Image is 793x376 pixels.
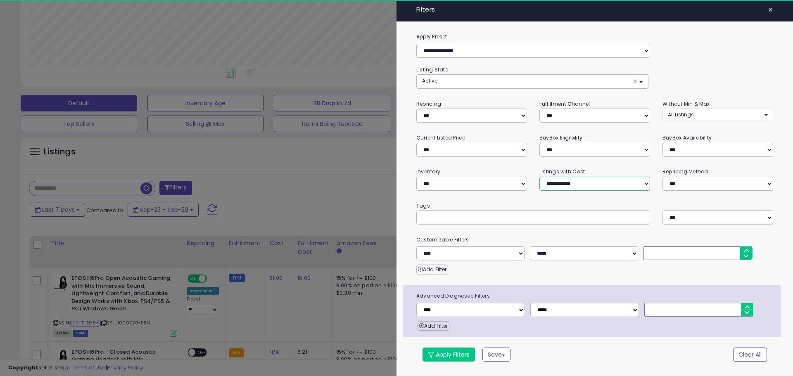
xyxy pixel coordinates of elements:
[539,100,590,107] small: Fulfillment Channel
[416,265,448,274] button: Add Filter
[539,168,585,175] small: Listings with Cost
[417,75,648,88] button: Active ×
[416,168,440,175] small: Inventory
[410,291,781,300] span: Advanced Diagnostic Filters
[410,235,779,244] small: Customizable Filters
[765,4,776,16] button: ×
[662,168,708,175] small: Repricing Method
[482,348,510,362] button: Save
[662,100,710,107] small: Without Min & Max
[416,134,465,141] small: Current Listed Price
[416,66,448,73] small: Listing State
[662,109,773,121] button: All Listings
[768,4,773,16] span: ×
[422,77,437,84] span: Active
[410,32,779,41] label: Apply Preset:
[423,348,475,362] button: Apply Filters
[416,100,441,107] small: Repricing
[416,6,773,13] h4: Filters
[632,77,638,86] span: ×
[410,201,779,210] small: Tags
[418,321,449,331] button: Add Filter
[733,348,767,362] button: Clear All
[539,134,582,141] small: BuyBox Eligibility
[668,111,694,118] span: All Listings
[662,134,712,141] small: BuyBox Availability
